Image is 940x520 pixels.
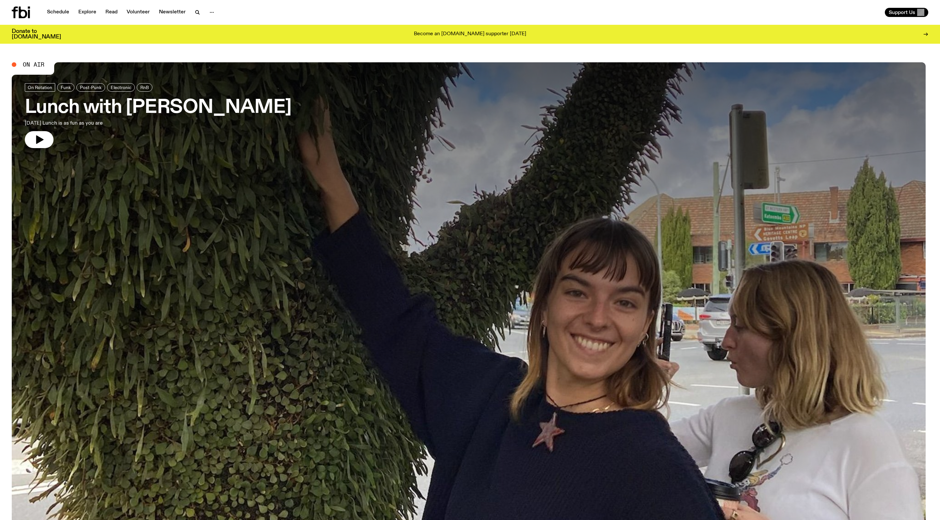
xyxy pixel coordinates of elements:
span: On Air [23,62,44,68]
span: Electronic [111,85,131,90]
a: Post-Punk [76,83,105,92]
a: Explore [74,8,100,17]
p: [DATE] Lunch is as fun as you are [25,119,192,127]
span: Funk [61,85,71,90]
a: Schedule [43,8,73,17]
a: On Rotation [25,83,55,92]
h3: Donate to [DOMAIN_NAME] [12,29,61,40]
a: Read [102,8,121,17]
span: Post-Punk [80,85,102,90]
a: Volunteer [123,8,154,17]
button: Support Us [885,8,928,17]
a: RnB [137,83,152,92]
a: Newsletter [155,8,190,17]
p: Become an [DOMAIN_NAME] supporter [DATE] [414,31,526,37]
span: Support Us [889,9,915,15]
a: Lunch with [PERSON_NAME][DATE] Lunch is as fun as you are [25,83,291,148]
span: On Rotation [28,85,52,90]
span: RnB [140,85,149,90]
a: Funk [57,83,74,92]
h3: Lunch with [PERSON_NAME] [25,99,291,117]
a: Electronic [107,83,135,92]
